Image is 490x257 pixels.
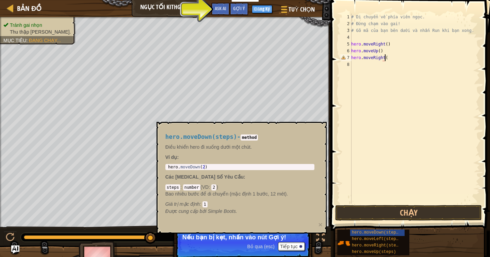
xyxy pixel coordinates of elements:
[180,184,183,190] span: :
[165,154,179,160] strong: :
[200,201,202,207] span: :
[165,201,200,207] span: Giá trị mặc định
[209,184,211,190] span: :
[318,221,322,228] button: ×
[165,174,244,180] span: Các [MEDICAL_DATA] Số Yêu Cầu
[165,208,237,214] em: Simple Boots.
[165,208,208,214] span: Được cung cấp bởi
[241,134,258,141] code: method
[244,174,245,180] span: :
[211,184,216,190] code: 2
[165,184,180,190] code: steps
[165,133,237,140] span: hero.moveDown(steps)
[165,154,177,160] span: Ví dụ
[165,184,314,207] div: ( )
[183,184,200,190] code: number
[165,144,314,150] p: Điều khiển hero đi xuống dưới một chút.
[165,134,314,140] h4: -
[165,190,314,197] p: Bao nhiêu bước để di chuyển (mặc định 1 bước, 12 mét).
[202,201,208,207] code: 1
[202,184,209,190] span: VD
